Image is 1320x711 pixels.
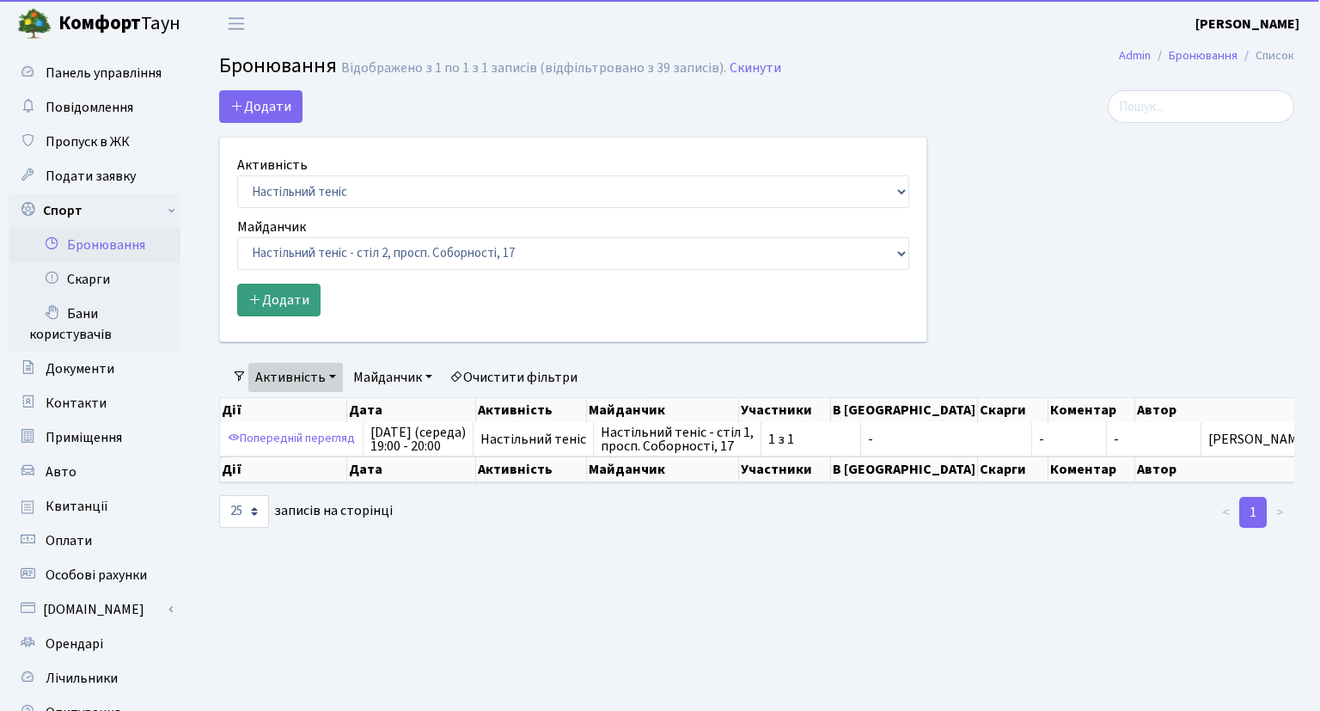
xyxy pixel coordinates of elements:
[476,457,588,482] th: Активність
[9,125,180,159] a: Пропуск в ЖК
[9,262,180,297] a: Скарги
[219,495,269,528] select: записів на сторінці
[1108,90,1294,123] input: Пошук...
[370,426,466,453] span: [DATE] (середа) 19:00 - 20:00
[46,566,147,585] span: Особові рахунки
[587,398,738,422] th: Майданчик
[58,9,141,37] b: Комфорт
[9,661,180,696] a: Лічильники
[219,495,393,528] label: записів на сторінці
[9,228,180,262] a: Бронювання
[9,386,180,420] a: Контакти
[220,457,347,482] th: Дії
[223,426,359,452] a: Попередній перегляд
[831,398,978,422] th: В [GEOGRAPHIC_DATA]
[237,217,306,237] label: Майданчик
[1119,46,1151,64] a: Admin
[480,432,586,446] span: Настільний теніс
[1048,398,1136,422] th: Коментар
[341,60,726,77] div: Відображено з 1 по 1 з 1 записів (відфільтровано з 39 записів).
[9,352,180,386] a: Документи
[9,90,180,125] a: Повідомлення
[347,457,476,482] th: Дата
[9,558,180,592] a: Особові рахунки
[237,284,321,316] button: Додати
[1135,398,1299,422] th: Автор
[730,60,781,77] a: Скинути
[9,297,180,352] a: Бани користувачів
[1169,46,1237,64] a: Бронювання
[46,359,114,378] span: Документи
[831,457,978,482] th: В [GEOGRAPHIC_DATA]
[46,394,107,413] span: Контакти
[9,159,180,193] a: Подати заявку
[17,7,52,41] img: logo.png
[9,193,180,228] a: Спорт
[46,669,118,688] span: Лічильники
[1048,457,1136,482] th: Коментар
[215,9,258,38] button: Переключити навігацію
[868,432,1024,446] span: -
[46,463,76,481] span: Авто
[9,455,180,489] a: Авто
[9,627,180,661] a: Орендарі
[46,167,136,186] span: Подати заявку
[58,9,180,39] span: Таун
[46,634,103,653] span: Орендарі
[1239,497,1267,528] a: 1
[587,457,738,482] th: Майданчик
[1093,38,1320,74] nav: breadcrumb
[1039,432,1099,446] span: -
[476,398,588,422] th: Активність
[739,398,832,422] th: Участники
[219,90,302,123] button: Додати
[46,497,108,516] span: Квитанції
[1195,14,1299,34] a: [PERSON_NAME]
[978,398,1048,422] th: Скарги
[601,426,754,453] span: Настільний теніс - стіл 1, просп. Соборності, 17
[1135,457,1299,482] th: Автор
[237,155,308,175] label: Активність
[46,132,130,151] span: Пропуск в ЖК
[978,457,1048,482] th: Скарги
[768,432,853,446] span: 1 з 1
[220,398,347,422] th: Дії
[1237,46,1294,65] li: Список
[346,363,439,392] a: Майданчик
[347,398,476,422] th: Дата
[9,592,180,627] a: [DOMAIN_NAME]
[9,524,180,558] a: Оплати
[1114,430,1119,449] span: -
[9,56,180,90] a: Панель управління
[443,363,584,392] a: Очистити фільтри
[46,64,162,83] span: Панель управління
[46,428,122,447] span: Приміщення
[9,420,180,455] a: Приміщення
[46,98,133,117] span: Повідомлення
[739,457,832,482] th: Участники
[1195,15,1299,34] b: [PERSON_NAME]
[219,51,337,81] span: Бронювання
[248,363,343,392] a: Активність
[46,531,92,550] span: Оплати
[9,489,180,524] a: Квитанції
